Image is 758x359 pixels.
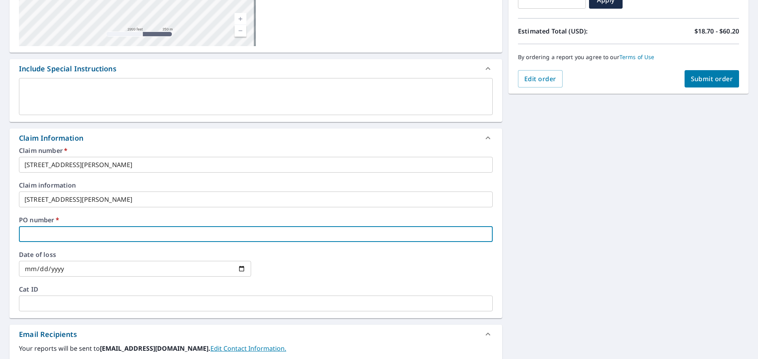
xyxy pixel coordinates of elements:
span: Edit order [524,74,556,83]
span: Submit order [691,74,733,83]
p: $18.70 - $60.20 [694,26,739,36]
button: Submit order [685,70,739,87]
div: Include Special Instructions [19,63,116,74]
div: Email Recipients [9,325,502,344]
a: Terms of Use [619,53,655,61]
div: Email Recipients [19,329,77,340]
div: Include Special Instructions [9,59,502,78]
a: Current Level 15, Zoom Out [235,25,246,37]
label: Date of loss [19,251,251,258]
label: Cat ID [19,286,493,292]
button: Edit order [518,70,563,87]
label: Claim number [19,147,493,154]
a: EditContactInfo [210,344,286,353]
a: Current Level 15, Zoom In [235,13,246,25]
p: By ordering a report you agree to our [518,54,739,61]
b: [EMAIL_ADDRESS][DOMAIN_NAME]. [100,344,210,353]
label: PO number [19,217,493,223]
label: Your reports will be sent to [19,344,493,353]
p: Estimated Total (USD): [518,26,629,36]
label: Claim information [19,182,493,188]
div: Claim Information [9,128,502,147]
div: Claim Information [19,133,83,143]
